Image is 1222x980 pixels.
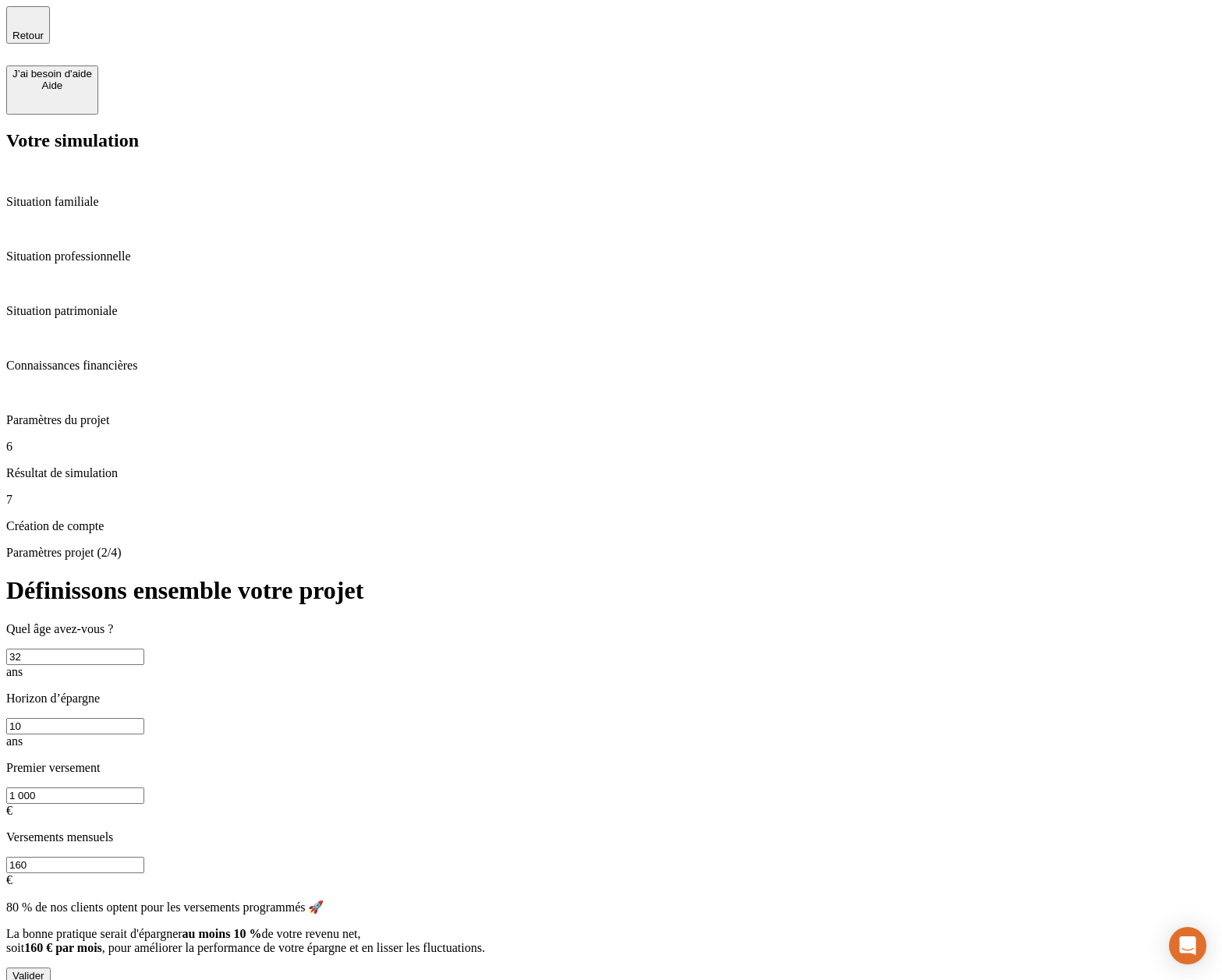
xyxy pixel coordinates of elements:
p: Création de compte [6,519,1216,533]
p: Premier versement [6,761,1216,775]
h1: Définissons ensemble votre projet [6,576,1216,605]
p: Quel âge avez-vous ? [6,622,1216,636]
span: 160 € par mois [24,941,102,954]
div: Open Intercom Messenger [1169,927,1206,964]
p: Situation familiale [6,195,1216,209]
p: Paramètres du projet [6,413,1216,427]
div: J’ai besoin d'aide [12,68,92,80]
p: 6 [6,440,1216,454]
p: Résultat de simulation [6,466,1216,480]
p: Versements mensuels [6,830,1216,844]
span: soit [6,941,24,954]
div: Aide [12,80,92,91]
span: € [6,873,12,886]
p: Situation professionnelle [6,249,1216,264]
p: Horizon d’épargne [6,692,1216,706]
span: , pour améliorer la performance de votre épargne et en lisser les fluctuations. [102,941,485,954]
span: ans [6,665,23,678]
span: ans [6,734,23,748]
p: 80 % de nos clients optent pour les versements programmés 🚀 [6,900,1216,915]
p: Situation patrimoniale [6,304,1216,318]
span: au moins 10 % [182,927,262,940]
p: 7 [6,493,1216,507]
span: € [6,804,12,817]
span: Retour [12,30,44,41]
p: Paramètres projet (2/4) [6,546,1216,560]
button: J’ai besoin d'aideAide [6,65,98,115]
h2: Votre simulation [6,130,1216,151]
p: Connaissances financières [6,359,1216,373]
span: La bonne pratique serait d'épargner [6,927,182,940]
span: de votre revenu net, [261,927,360,940]
button: Retour [6,6,50,44]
